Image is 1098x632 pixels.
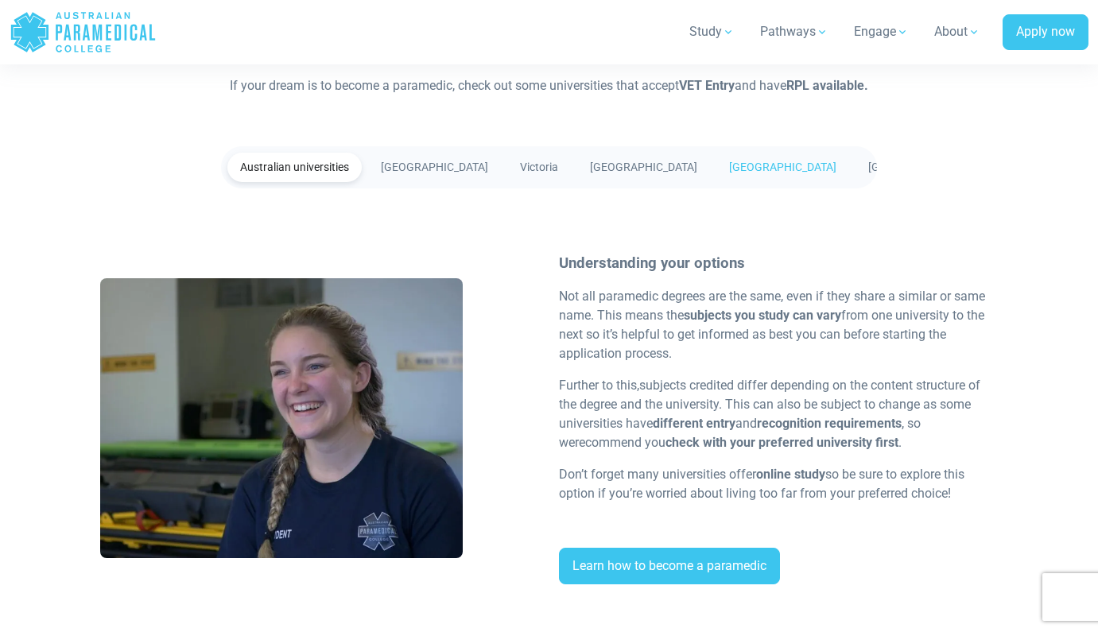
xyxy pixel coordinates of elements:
[679,78,735,93] strong: VET Entry
[227,153,362,182] a: Australian universities
[751,10,838,54] a: Pathways
[368,153,501,182] a: [GEOGRAPHIC_DATA]
[680,10,744,54] a: Study
[684,308,841,323] strong: subjects you study can vary
[575,435,902,450] span: recommend you .
[786,78,868,93] strong: RPL available.
[559,378,980,450] span: subjects credited differ depending on the content structure of the degree and the university. Thi...
[1003,14,1088,51] a: Apply now
[757,416,902,431] strong: recognition requirements
[10,6,157,58] a: Australian Paramedical College
[844,10,918,54] a: Engage
[716,153,849,182] a: [GEOGRAPHIC_DATA]
[91,76,1007,95] p: If your dream is to become a paramedic, check out some universities that accept and have
[559,289,985,361] span: Not all paramedic degrees are the same, even if they share a similar or same name. This means the...
[856,153,988,182] a: [GEOGRAPHIC_DATA]
[559,254,745,272] strong: Understanding your options
[756,467,825,482] strong: online study
[665,435,898,450] strong: check with your preferred university first
[559,465,999,503] p: Don’t forget many universities offer so be sure to explore this option if you’re worried about li...
[925,10,990,54] a: About
[577,153,710,182] a: [GEOGRAPHIC_DATA]
[559,378,639,393] span: Further to this,
[653,416,735,431] strong: different entry
[559,548,780,584] a: Learn how to become a paramedic
[507,153,571,182] a: Victoria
